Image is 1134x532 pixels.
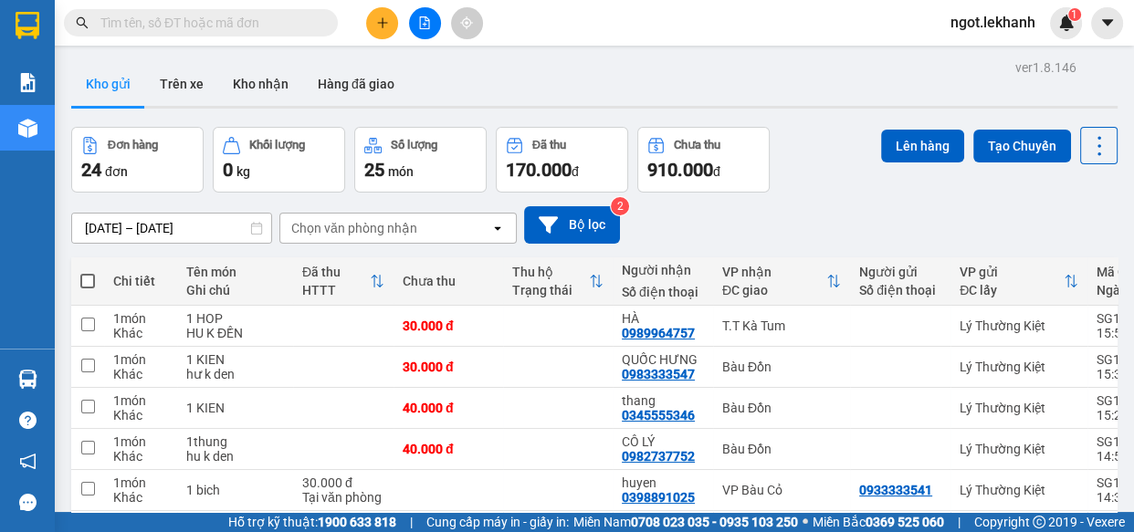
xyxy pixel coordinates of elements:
sup: 1 [1068,8,1081,21]
div: 1 món [113,311,168,326]
img: icon-new-feature [1058,15,1075,31]
button: aim [451,7,483,39]
div: Lý Thường Kiệt [960,360,1078,374]
div: 1 KIEN [186,352,284,367]
span: aim [460,16,473,29]
th: Toggle SortBy [713,257,850,306]
div: Số điện thoại [622,285,704,299]
div: 0982737752 [622,449,695,464]
div: Lý Thường Kiệt [960,318,1078,333]
button: Hàng đã giao [303,62,409,106]
div: 0989964757 [622,326,695,340]
button: Kho gửi [71,62,145,106]
div: 1 món [113,434,168,449]
div: Tên món [186,265,284,279]
img: logo-vxr [16,12,39,39]
div: Đã thu [302,265,370,279]
div: 40.000 đ [403,401,494,415]
div: HÀ [622,311,704,326]
div: HU K ĐỀN [186,326,284,340]
span: 170.000 [506,159,572,181]
input: Tìm tên, số ĐT hoặc mã đơn [100,13,316,33]
div: Thu hộ [512,265,589,279]
button: Tạo Chuyến [973,130,1071,162]
th: Toggle SortBy [503,257,613,306]
span: ⚪️ [803,518,808,526]
button: Chưa thu910.000đ [637,127,770,193]
span: ngot.lekhanh [936,11,1050,34]
div: VP gửi [960,265,1064,279]
div: HTTT [302,283,370,297]
div: 1 HOP [186,311,284,326]
strong: 1900 633 818 [318,515,396,529]
button: Trên xe [145,62,218,106]
div: 30.000 đ [302,475,384,490]
span: Miền Nam [573,512,798,532]
div: Chưa thu [403,274,494,288]
strong: 0708 023 035 - 0935 103 250 [631,515,798,529]
div: Người gửi [859,265,941,279]
div: 1 bich [186,483,284,497]
div: VP nhận [722,265,826,279]
div: Khác [113,408,168,422]
div: 0933333541 [859,483,932,497]
button: Lên hàng [881,130,964,162]
div: Lý Thường Kiệt [960,442,1078,456]
div: Số lượng [391,139,437,151]
div: Chi tiết [113,274,168,288]
input: Select a date range. [72,214,271,243]
button: caret-down [1091,7,1123,39]
div: ĐC lấy [960,283,1064,297]
div: 1thung [186,434,284,449]
div: Lý Thường Kiệt [960,483,1078,497]
span: notification [19,453,37,470]
div: 1 món [113,393,168,408]
strong: 0369 525 060 [866,515,944,529]
div: 0398891025 [622,490,695,505]
button: Khối lượng0kg [213,127,345,193]
div: ver 1.8.146 [1015,57,1076,78]
div: 1 KIEN [186,401,284,415]
div: Bàu Đồn [722,442,841,456]
div: Khác [113,490,168,505]
div: 30.000 đ [403,360,494,374]
div: 40.000 đ [403,442,494,456]
button: Đã thu170.000đ [496,127,628,193]
div: Khác [113,326,168,340]
span: question-circle [19,412,37,429]
span: Miền Bắc [813,512,944,532]
span: 25 [364,159,384,181]
div: Ghi chú [186,283,284,297]
div: Bàu Đồn [722,401,841,415]
th: Toggle SortBy [950,257,1087,306]
div: Chưa thu [674,139,720,151]
img: warehouse-icon [18,119,37,138]
div: 1 món [113,352,168,367]
span: Hỗ trợ kỹ thuật: [228,512,396,532]
img: solution-icon [18,73,37,92]
span: plus [376,16,389,29]
div: thang [622,393,704,408]
div: Bàu Đồn [722,360,841,374]
sup: 2 [611,197,629,215]
button: Kho nhận [218,62,303,106]
div: Số điện thoại [859,283,941,297]
div: Đã thu [532,139,566,151]
div: hư k den [186,367,284,381]
th: Toggle SortBy [293,257,394,306]
span: 1 [1071,8,1077,21]
span: caret-down [1099,15,1116,31]
div: 0983333547 [622,367,695,381]
div: ĐC giao [722,283,826,297]
span: Cung cấp máy in - giấy in: [426,512,569,532]
svg: open [490,221,505,235]
div: Khác [113,367,168,381]
div: Đơn hàng [108,139,158,151]
span: | [958,512,961,532]
span: | [410,512,413,532]
span: 0 [223,159,233,181]
div: Khối lượng [249,139,305,151]
button: Số lượng25món [354,127,487,193]
div: Khác [113,449,168,464]
div: Trạng thái [512,283,589,297]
